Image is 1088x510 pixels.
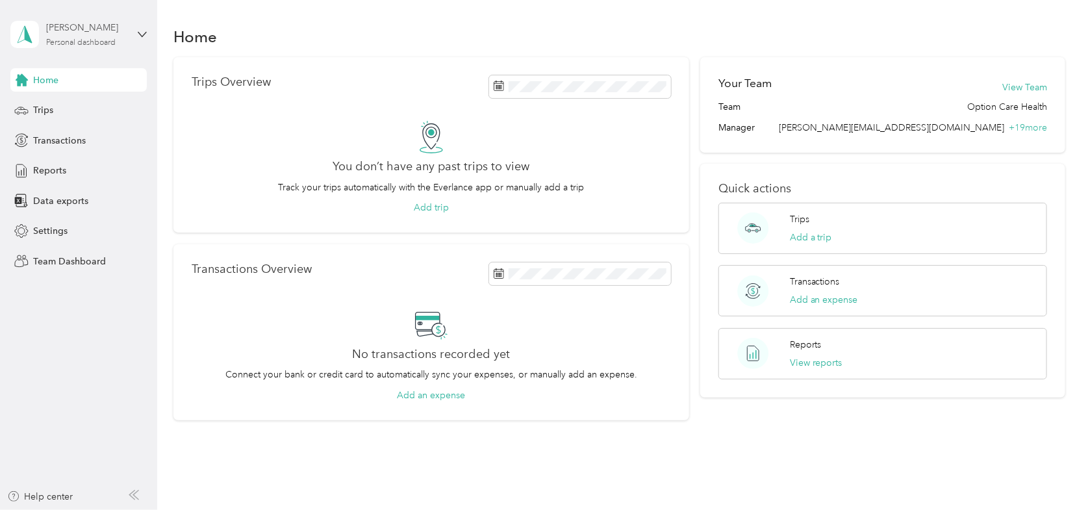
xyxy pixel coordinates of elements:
[397,389,465,402] button: Add an expense
[779,122,1004,133] span: [PERSON_NAME][EMAIL_ADDRESS][DOMAIN_NAME]
[333,160,529,173] h2: You don’t have any past trips to view
[790,212,809,226] p: Trips
[790,275,840,288] p: Transactions
[790,356,842,370] button: View reports
[33,103,53,117] span: Trips
[33,134,86,147] span: Transactions
[278,181,584,194] p: Track your trips automatically with the Everlance app or manually add a trip
[1009,122,1047,133] span: + 19 more
[46,39,116,47] div: Personal dashboard
[790,338,822,351] p: Reports
[718,121,755,134] span: Manager
[718,182,1047,196] p: Quick actions
[33,164,66,177] span: Reports
[33,224,68,238] span: Settings
[718,75,772,92] h2: Your Team
[7,490,73,504] button: Help center
[967,100,1047,114] span: Option Care Health
[790,293,858,307] button: Add an expense
[790,231,832,244] button: Add a trip
[192,75,271,89] p: Trips Overview
[414,201,449,214] button: Add trip
[33,73,58,87] span: Home
[225,368,637,381] p: Connect your bank or credit card to automatically sync your expenses, or manually add an expense.
[46,21,127,34] div: [PERSON_NAME]
[33,194,88,208] span: Data exports
[173,30,217,44] h1: Home
[1015,437,1088,510] iframe: Everlance-gr Chat Button Frame
[192,262,312,276] p: Transactions Overview
[352,348,510,361] h2: No transactions recorded yet
[1002,81,1047,94] button: View Team
[718,100,740,114] span: Team
[33,255,106,268] span: Team Dashboard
